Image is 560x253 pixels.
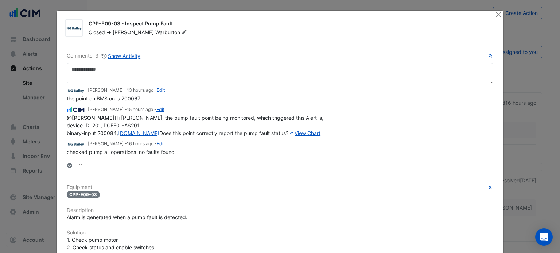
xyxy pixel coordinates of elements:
a: [DOMAIN_NAME] [118,130,159,136]
img: NG Bailey [67,140,85,148]
div: Open Intercom Messenger [535,228,553,246]
small: [PERSON_NAME] - - [88,106,164,113]
div: Comments: 3 [67,52,141,60]
div: CPP-E09-03 - Inspect Pump Fault [89,20,486,29]
img: NG Bailey [66,25,82,32]
button: Close [494,11,502,18]
span: Closed [89,29,105,35]
img: CIM [67,106,85,114]
span: 2025-09-30 08:51:53 [127,141,153,146]
span: Alarm is generated when a pump fault is detected. [67,214,187,220]
button: Show Activity [101,52,141,60]
span: 2025-09-30 09:01:55 [127,107,153,112]
h6: Solution [67,230,494,236]
span: checked pump all operational no faults found [67,149,175,155]
span: Hi [PERSON_NAME], the pump fault point being monitored, which triggered this Alert is, device ID:... [67,115,325,136]
a: Edit [157,141,165,146]
span: Warburton [155,29,188,36]
span: the point on BMS on is 200067 [67,95,140,102]
img: NG Bailey [67,87,85,95]
span: 3hardmanstreet@ngbailey.co.uk [NG Bailey] [67,115,115,121]
h6: Description [67,207,494,213]
a: Edit [157,87,165,93]
span: 2025-09-30 10:57:19 [127,87,153,93]
span: CPP-E09-03 [67,191,100,198]
a: View Chart [288,130,321,136]
fa-layers: More [67,163,73,168]
small: [PERSON_NAME] - - [88,141,165,147]
a: Edit [156,107,164,112]
small: [PERSON_NAME] - - [88,87,165,94]
span: -> [106,29,111,35]
span: [PERSON_NAME] [113,29,154,35]
h6: Equipment [67,184,494,190]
